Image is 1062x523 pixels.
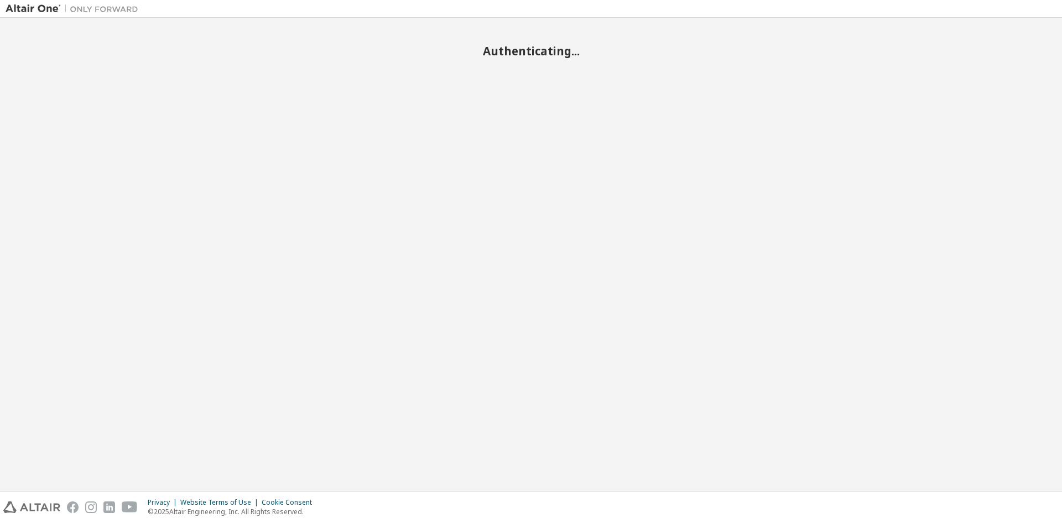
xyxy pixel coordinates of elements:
[6,3,144,14] img: Altair One
[85,501,97,513] img: instagram.svg
[148,498,180,507] div: Privacy
[3,501,60,513] img: altair_logo.svg
[6,44,1056,58] h2: Authenticating...
[103,501,115,513] img: linkedin.svg
[262,498,319,507] div: Cookie Consent
[122,501,138,513] img: youtube.svg
[148,507,319,516] p: © 2025 Altair Engineering, Inc. All Rights Reserved.
[67,501,79,513] img: facebook.svg
[180,498,262,507] div: Website Terms of Use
